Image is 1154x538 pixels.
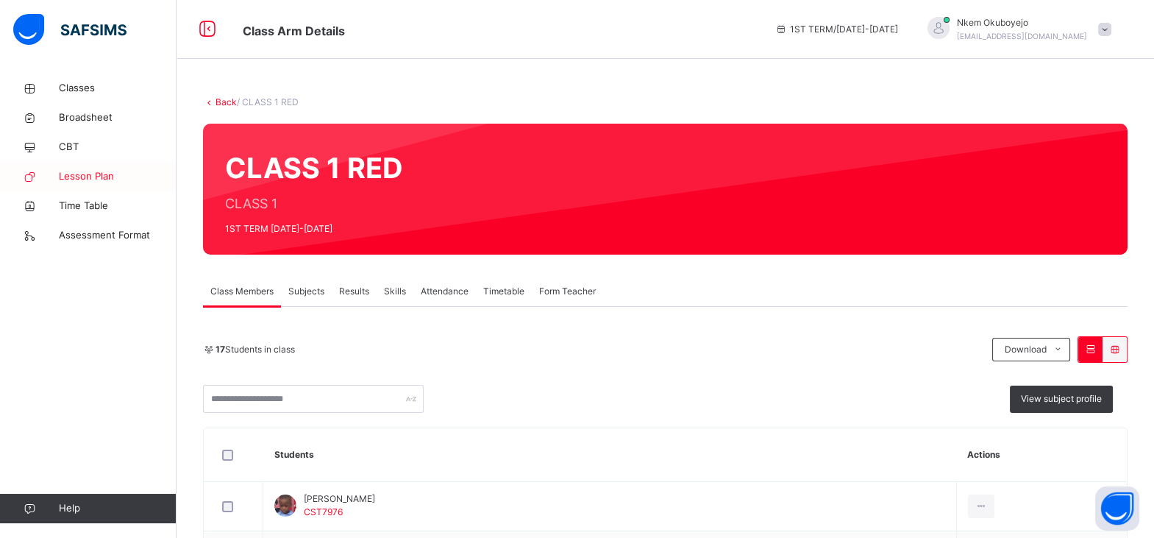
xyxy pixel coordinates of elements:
span: Download [1004,343,1046,356]
span: / CLASS 1 RED [237,96,299,107]
span: CBT [59,140,177,155]
span: Form Teacher [539,285,596,298]
span: Help [59,501,176,516]
span: Time Table [59,199,177,213]
b: 17 [216,344,225,355]
span: Results [339,285,369,298]
span: [EMAIL_ADDRESS][DOMAIN_NAME] [957,32,1087,40]
span: Class Members [210,285,274,298]
span: Attendance [421,285,469,298]
span: session/term information [775,23,898,36]
span: Timetable [483,285,524,298]
span: Class Arm Details [243,24,345,38]
div: NkemOkuboyejo [913,16,1119,43]
span: Students in class [216,343,295,356]
span: [PERSON_NAME] [304,492,375,506]
button: Open asap [1095,486,1139,531]
span: CST7976 [304,506,343,517]
th: Students [263,428,957,482]
span: Nkem Okuboyejo [957,16,1087,29]
a: Back [216,96,237,107]
span: Broadsheet [59,110,177,125]
span: Assessment Format [59,228,177,243]
span: Lesson Plan [59,169,177,184]
img: safsims [13,14,127,45]
span: Classes [59,81,177,96]
span: Skills [384,285,406,298]
span: Subjects [288,285,324,298]
th: Actions [956,428,1127,482]
span: View subject profile [1021,392,1102,406]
